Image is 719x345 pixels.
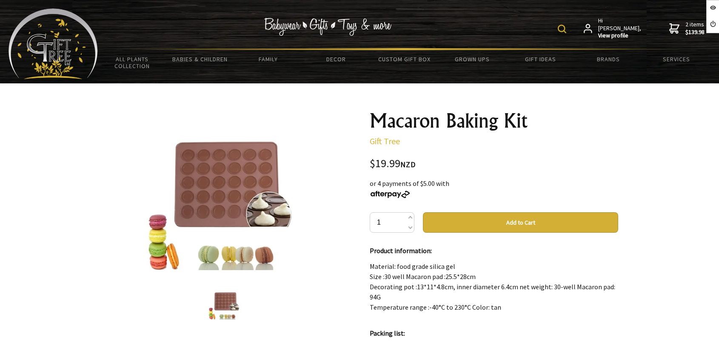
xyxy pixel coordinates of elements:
[558,25,566,33] img: product search
[685,20,705,36] span: 2 items
[98,50,166,75] a: All Plants Collection
[506,50,574,68] a: Gift Ideas
[598,17,642,40] span: Hi [PERSON_NAME],
[400,160,416,169] span: NZD
[370,178,618,199] div: or 4 payments of $5.00 with
[370,261,618,312] p: Material: food grade silica gel Size :30 well Macaron pad :25.5*28cm Decorating pot :13*11*4.8cm,...
[302,50,370,68] a: Decor
[370,111,618,131] h1: Macaron Baking Kit
[642,50,710,68] a: Services
[209,287,241,319] img: Macaron Baking Kit
[438,50,506,68] a: Grown Ups
[370,329,405,337] strong: Packing list:
[9,9,98,79] img: Babyware - Gifts - Toys and more...
[598,32,642,40] strong: View profile
[370,50,438,68] a: Custom Gift Box
[370,191,411,198] img: Afterpay
[264,18,392,36] img: Babywear - Gifts - Toys & more
[370,158,618,170] div: $19.99
[166,50,234,68] a: Babies & Children
[370,246,432,255] strong: Product information:
[574,50,642,68] a: Brands
[685,29,705,36] strong: $139.98
[370,136,400,146] a: Gift Tree
[234,50,302,68] a: Family
[584,17,642,40] a: Hi [PERSON_NAME],View profile
[148,117,302,270] img: Macaron Baking Kit
[669,17,705,40] a: 2 items$139.98
[423,212,618,233] button: Add to Cart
